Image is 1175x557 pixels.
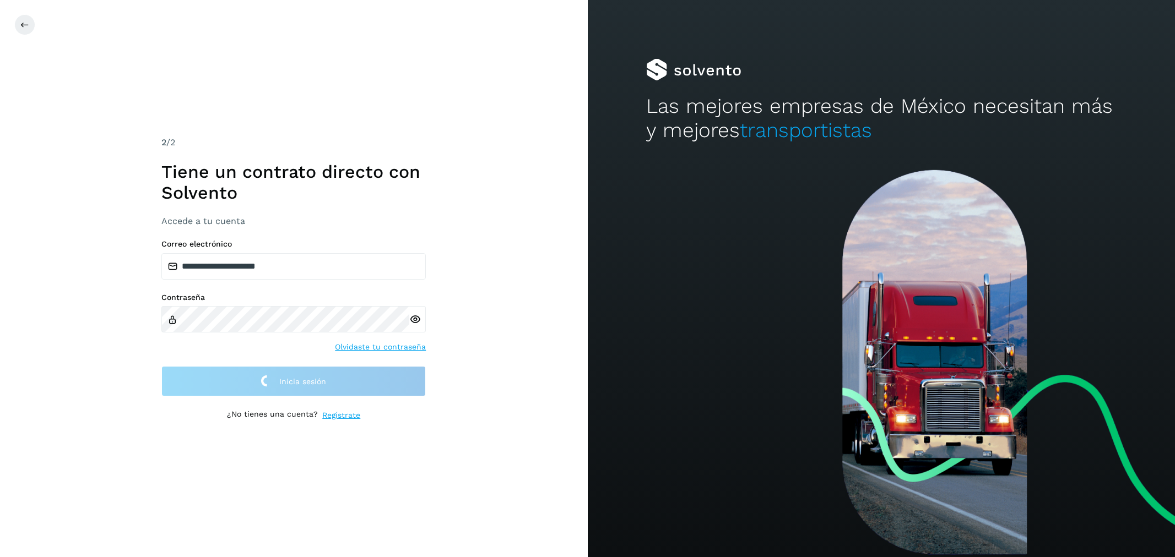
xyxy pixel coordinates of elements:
[322,409,360,421] a: Regístrate
[161,161,426,204] h1: Tiene un contrato directo con Solvento
[161,366,426,396] button: Inicia sesión
[279,378,326,385] span: Inicia sesión
[335,341,426,353] a: Olvidaste tu contraseña
[161,216,426,226] h3: Accede a tu cuenta
[161,136,426,149] div: /2
[227,409,318,421] p: ¿No tienes una cuenta?
[161,137,166,148] span: 2
[646,94,1116,143] h2: Las mejores empresas de México necesitan más y mejores
[740,118,872,142] span: transportistas
[161,239,426,249] label: Correo electrónico
[161,293,426,302] label: Contraseña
